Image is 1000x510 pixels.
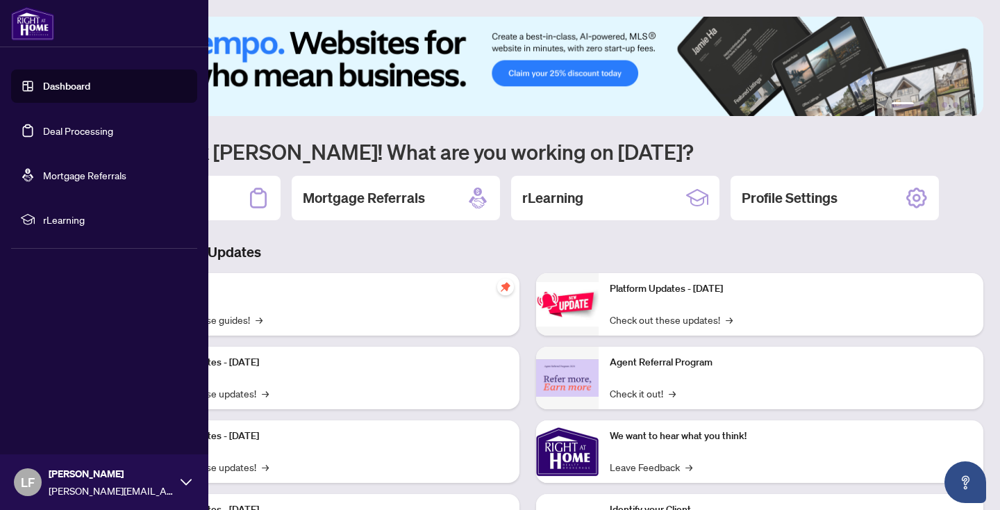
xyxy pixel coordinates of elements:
[43,124,113,137] a: Deal Processing
[262,459,269,475] span: →
[610,459,692,475] a: Leave Feedback→
[931,102,936,108] button: 3
[610,429,972,444] p: We want to hear what you think!
[742,188,837,208] h2: Profile Settings
[964,102,969,108] button: 6
[669,386,676,401] span: →
[146,281,508,297] p: Self-Help
[146,429,508,444] p: Platform Updates - [DATE]
[262,386,269,401] span: →
[536,420,599,483] img: We want to hear what you think!
[11,7,54,40] img: logo
[497,279,514,295] span: pushpin
[953,102,958,108] button: 5
[536,359,599,397] img: Agent Referral Program
[303,188,425,208] h2: Mortgage Referrals
[685,459,692,475] span: →
[610,312,733,327] a: Check out these updates!→
[49,466,174,482] span: [PERSON_NAME]
[610,281,972,297] p: Platform Updates - [DATE]
[72,242,983,262] h3: Brokerage & Industry Updates
[72,138,983,165] h1: Welcome back [PERSON_NAME]! What are you working on [DATE]?
[610,355,972,370] p: Agent Referral Program
[944,461,986,503] button: Open asap
[610,386,676,401] a: Check it out!→
[146,355,508,370] p: Platform Updates - [DATE]
[256,312,262,327] span: →
[919,102,925,108] button: 2
[43,212,187,227] span: rLearning
[942,102,947,108] button: 4
[892,102,914,108] button: 1
[726,312,733,327] span: →
[21,472,35,492] span: LF
[522,188,583,208] h2: rLearning
[49,483,174,498] span: [PERSON_NAME][EMAIL_ADDRESS][PERSON_NAME][DOMAIN_NAME]
[43,169,126,181] a: Mortgage Referrals
[72,17,983,116] img: Slide 0
[536,282,599,326] img: Platform Updates - June 23, 2025
[43,80,90,92] a: Dashboard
